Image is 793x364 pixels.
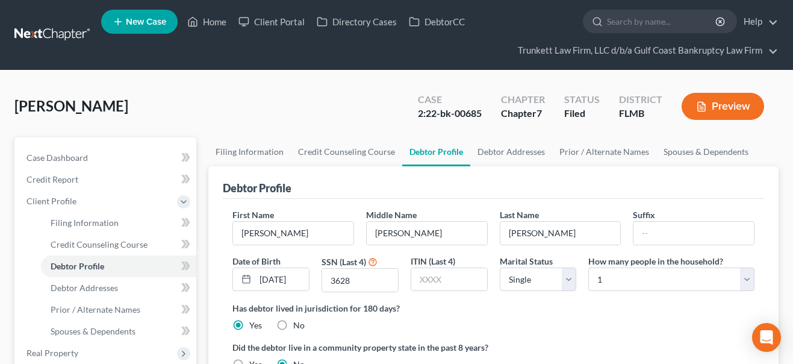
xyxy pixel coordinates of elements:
[470,137,552,166] a: Debtor Addresses
[26,196,76,206] span: Client Profile
[41,299,196,321] a: Prior / Alternate Names
[232,209,274,221] label: First Name
[14,97,128,115] span: [PERSON_NAME]
[633,222,754,245] input: --
[322,256,366,268] label: SSN (Last 4)
[126,17,166,27] span: New Case
[233,222,353,245] input: --
[619,107,662,121] div: FLMB
[738,11,778,33] a: Help
[752,323,781,352] div: Open Intercom Messenger
[51,283,118,293] span: Debtor Addresses
[51,239,148,249] span: Credit Counseling Course
[501,107,545,121] div: Chapter
[41,212,196,234] a: Filing Information
[41,234,196,256] a: Credit Counseling Course
[311,11,403,33] a: Directory Cases
[403,11,471,33] a: DebtorCC
[552,137,656,166] a: Prior / Alternate Names
[17,169,196,190] a: Credit Report
[41,321,196,342] a: Spouses & Dependents
[26,348,78,358] span: Real Property
[41,256,196,277] a: Debtor Profile
[255,268,309,291] input: MM/DD/YYYY
[418,93,482,107] div: Case
[411,255,455,268] label: ITIN (Last 4)
[411,268,487,291] input: XXXX
[51,304,140,315] span: Prior / Alternate Names
[633,209,655,221] label: Suffix
[232,302,754,315] label: Has debtor lived in jurisdiction for 180 days?
[536,107,542,119] span: 7
[564,93,600,107] div: Status
[232,255,281,268] label: Date of Birth
[291,137,402,166] a: Credit Counseling Course
[232,11,311,33] a: Client Portal
[322,269,398,292] input: XXXX
[500,209,539,221] label: Last Name
[17,147,196,169] a: Case Dashboard
[366,209,417,221] label: Middle Name
[51,261,104,271] span: Debtor Profile
[402,137,470,166] a: Debtor Profile
[607,10,717,33] input: Search by name...
[500,255,553,268] label: Marital Status
[367,222,487,245] input: M.I
[51,326,135,336] span: Spouses & Dependents
[249,319,262,331] label: Yes
[500,222,621,245] input: --
[51,218,119,228] span: Filing Information
[41,277,196,299] a: Debtor Addresses
[619,93,662,107] div: District
[512,40,778,61] a: Trunkett Law Firm, LLC d/b/a Gulf Coast Bankruptcy Law Firm
[26,152,88,163] span: Case Dashboard
[656,137,756,166] a: Spouses & Dependents
[208,137,291,166] a: Filing Information
[682,93,764,120] button: Preview
[564,107,600,121] div: Filed
[26,174,78,184] span: Credit Report
[223,181,291,195] div: Debtor Profile
[181,11,232,33] a: Home
[588,255,723,268] label: How many people in the household?
[418,107,482,121] div: 2:22-bk-00685
[293,319,305,331] label: No
[501,93,545,107] div: Chapter
[232,341,754,354] label: Did the debtor live in a community property state in the past 8 years?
